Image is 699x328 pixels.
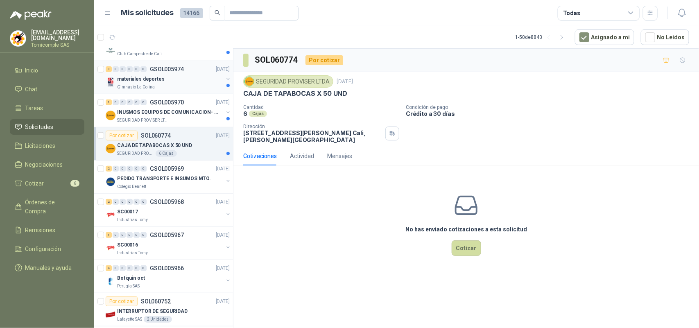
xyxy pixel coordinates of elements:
div: 0 [140,66,147,72]
a: Inicio [10,63,84,78]
img: Company Logo [106,77,115,87]
p: Club Campestre de Cali [117,51,162,57]
img: Company Logo [106,310,115,319]
a: Manuales y ayuda [10,260,84,276]
h1: Mis solicitudes [121,7,174,19]
img: Company Logo [106,177,115,187]
p: [DATE] [216,265,230,272]
p: GSOL005967 [150,232,184,238]
div: 0 [113,166,119,172]
img: Logo peakr [10,10,52,20]
span: Chat [25,85,38,94]
p: [DATE] [216,132,230,140]
a: 2 0 0 0 0 0 GSOL005969[DATE] Company LogoPEDIDO TRANSPORTE E INSUMOS MTO.Colegio Bennett [106,164,231,190]
p: [DATE] [216,298,230,305]
div: Por cotizar [106,131,138,140]
span: Configuración [25,244,61,253]
p: GSOL005966 [150,265,184,271]
div: 0 [133,66,140,72]
img: Company Logo [245,77,254,86]
span: Órdenes de Compra [25,198,77,216]
div: 0 [120,265,126,271]
p: Lafayette SAS [117,316,142,323]
div: 0 [127,232,133,238]
p: [DATE] [216,198,230,206]
a: Cotizar6 [10,176,84,191]
p: [DATE] [337,78,353,86]
div: 0 [113,199,119,205]
a: Solicitudes [10,119,84,135]
div: 0 [140,100,147,105]
p: [EMAIL_ADDRESS][DOMAIN_NAME] [31,29,84,41]
div: SEGURIDAD PROVISER LTDA [243,75,333,88]
a: 2 0 0 0 0 0 GSOL005968[DATE] Company LogoSC00017Industrias Tomy [106,197,231,223]
span: Licitaciones [25,141,56,150]
p: Gimnasio La Colina [117,84,155,90]
a: 1 0 0 0 0 0 GSOL005967[DATE] Company LogoSC00016Industrias Tomy [106,230,231,256]
p: Condición de pago [406,104,696,110]
div: 0 [113,265,119,271]
div: 4 [106,265,112,271]
p: GSOL005968 [150,199,184,205]
a: 4 0 0 0 0 0 GSOL005966[DATE] Company LogoBotiquin octPerugia SAS [106,263,231,290]
p: Colegio Bennett [117,183,146,190]
div: 0 [127,66,133,72]
h3: No has enviado cotizaciones a esta solicitud [405,225,527,234]
div: 0 [140,265,147,271]
p: SC00016 [117,241,138,249]
div: 2 Unidades [144,316,172,323]
a: 3 0 0 0 0 0 GSOL005974[DATE] Company Logomateriales deportesGimnasio La Colina [106,64,231,90]
span: Cotizar [25,179,44,188]
a: Tareas [10,100,84,116]
span: Solicitudes [25,122,54,131]
div: 0 [127,100,133,105]
p: [DATE] [216,66,230,73]
p: Industrias Tomy [117,250,148,256]
div: 6 Cajas [156,150,177,157]
div: 0 [133,232,140,238]
p: PEDIDO TRANSPORTE E INSUMOS MTO. [117,175,211,183]
span: search [215,10,220,16]
p: Cantidad [243,104,399,110]
a: Por cotizarSOL060752[DATE] Company LogoINTERRUPTOR DE SEGURIDADLafayette SAS2 Unidades [94,293,233,326]
a: Órdenes de Compra [10,195,84,219]
p: [DATE] [216,99,230,106]
div: 0 [127,265,133,271]
span: 14166 [180,8,203,18]
img: Company Logo [10,31,26,46]
div: 0 [127,166,133,172]
span: Tareas [25,104,43,113]
div: 1 [106,232,112,238]
div: 0 [120,232,126,238]
div: 0 [120,66,126,72]
p: GSOL005969 [150,166,184,172]
div: 0 [133,265,140,271]
span: Remisiones [25,226,56,235]
p: INTERRUPTOR DE SEGURIDAD [117,308,188,315]
div: 0 [127,199,133,205]
p: CAJA DE TAPABOCAS X 50 UND [117,142,192,149]
a: Configuración [10,241,84,257]
div: 3 [106,66,112,72]
span: Negociaciones [25,160,63,169]
p: Industrias Tomy [117,217,148,223]
img: Company Logo [106,210,115,220]
p: SOL060752 [141,299,171,304]
p: 6 [243,110,247,117]
div: 0 [140,199,147,205]
div: 0 [113,66,119,72]
a: Chat [10,81,84,97]
img: Company Logo [106,276,115,286]
p: GSOL005970 [150,100,184,105]
h3: SOL060774 [255,54,299,66]
div: 0 [140,232,147,238]
p: Botiquin oct [117,274,145,282]
p: SOL060774 [141,133,171,138]
div: 0 [120,199,126,205]
img: Company Logo [106,243,115,253]
div: 2 [106,199,112,205]
p: SEGURIDAD PROVISER LTDA [117,150,154,157]
p: [DATE] [216,231,230,239]
a: Negociaciones [10,157,84,172]
div: Todas [563,9,580,18]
